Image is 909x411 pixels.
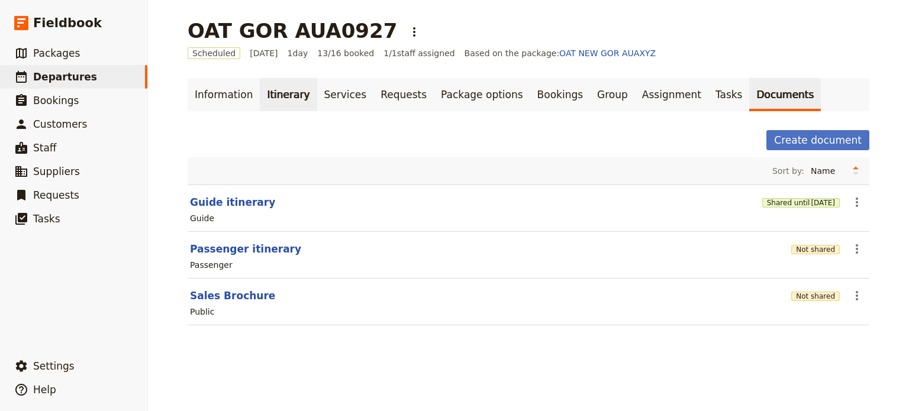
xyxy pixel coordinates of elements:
span: Based on the package: [465,47,656,59]
span: Staff [33,142,57,154]
button: Passenger itinerary [190,242,301,256]
a: Group [590,78,635,111]
a: Services [317,78,374,111]
span: [DATE] [250,47,278,59]
span: 13/16 booked [317,47,374,59]
button: Sales Brochure [190,289,275,303]
span: Tasks [33,213,60,225]
a: Tasks [708,78,750,111]
a: Requests [373,78,434,111]
button: Actions [404,22,424,42]
button: Actions [847,239,867,259]
button: Not shared [791,245,840,254]
span: Customers [33,118,87,130]
a: Documents [749,78,821,111]
a: Bookings [530,78,590,111]
span: Requests [33,189,79,201]
div: Guide [190,212,214,224]
span: Settings [33,360,75,372]
a: Package options [434,78,530,111]
span: 1 / 1 staff assigned [383,47,454,59]
span: Bookings [33,95,79,106]
span: Suppliers [33,166,80,177]
button: Actions [847,286,867,306]
a: Itinerary [260,78,317,111]
div: Public [190,306,214,318]
span: Help [33,384,56,396]
span: Sort by: [772,165,804,177]
a: OAT NEW GOR AUAXYZ [559,48,656,58]
button: Shared until[DATE] [762,198,840,208]
span: 1 day [288,47,308,59]
span: Departures [33,71,97,83]
button: Change sort direction [847,162,865,180]
button: Guide itinerary [190,195,275,209]
a: Assignment [635,78,708,111]
div: Passenger [190,259,233,271]
a: Information [188,78,260,111]
button: Actions [847,192,867,212]
span: Fieldbook [33,14,102,32]
span: Packages [33,47,80,59]
button: Create document [766,130,869,150]
h1: OAT GOR AUA0927 [188,19,397,43]
span: [DATE] [811,198,835,208]
button: Not shared [791,292,840,301]
select: Sort by: [805,162,847,180]
span: Scheduled [188,47,240,59]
